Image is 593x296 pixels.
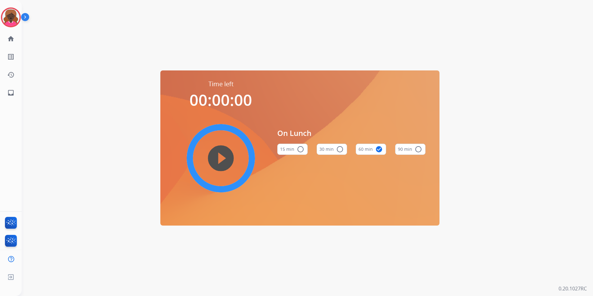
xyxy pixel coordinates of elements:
mat-icon: radio_button_unchecked [415,146,422,153]
span: 00:00:00 [189,89,252,110]
button: 90 min [395,144,426,155]
img: avatar [2,9,20,26]
button: 30 min [317,144,347,155]
mat-icon: inbox [7,89,15,96]
mat-icon: radio_button_unchecked [336,146,344,153]
mat-icon: check_circle [375,146,383,153]
mat-icon: radio_button_unchecked [297,146,304,153]
mat-icon: history [7,71,15,78]
mat-icon: home [7,35,15,43]
span: Time left [208,80,234,88]
button: 60 min [356,144,386,155]
mat-icon: list_alt [7,53,15,61]
mat-icon: play_circle_filled [217,155,225,162]
span: On Lunch [277,128,426,139]
button: 15 min [277,144,308,155]
p: 0.20.1027RC [559,285,587,292]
